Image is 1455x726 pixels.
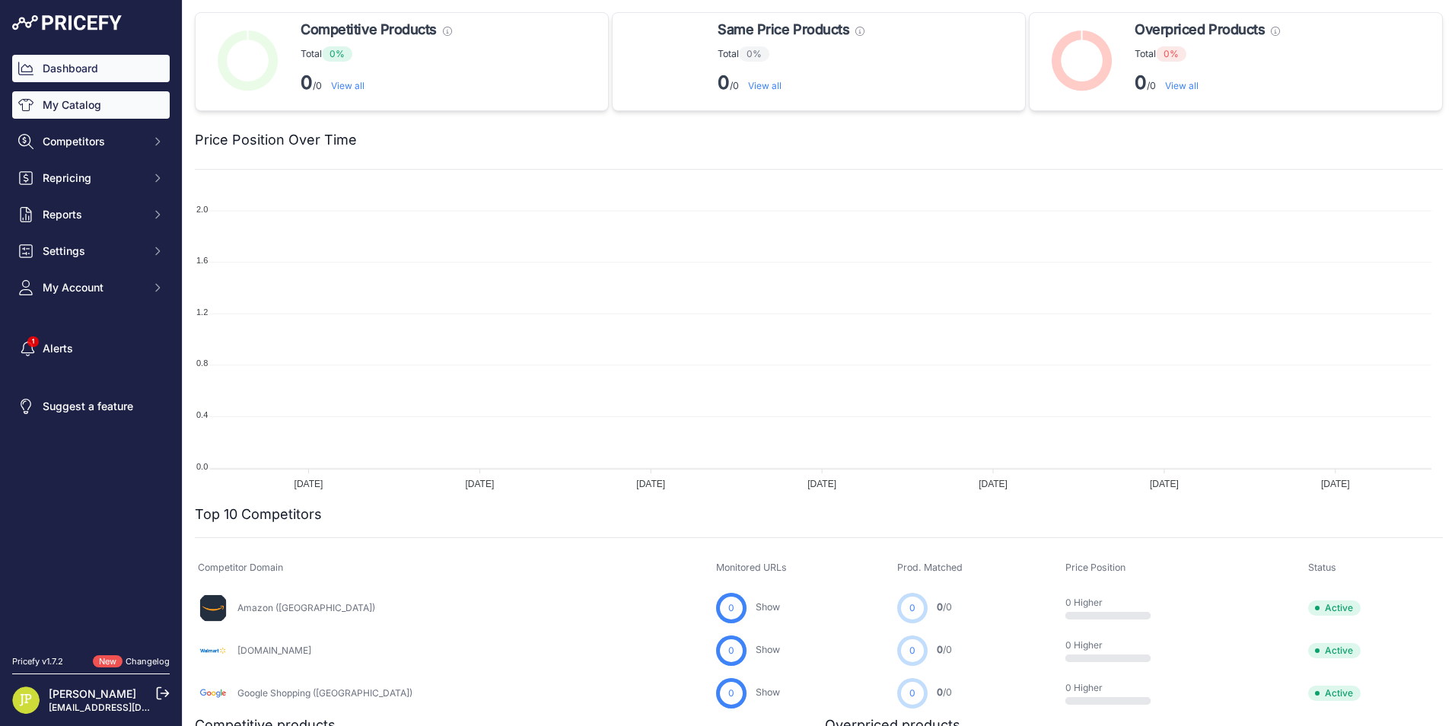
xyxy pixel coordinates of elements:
[1308,562,1336,573] span: Status
[718,71,864,95] p: /0
[12,393,170,420] a: Suggest a feature
[12,164,170,192] button: Repricing
[195,504,322,525] h2: Top 10 Competitors
[1065,639,1163,651] p: 0 Higher
[1065,597,1163,609] p: 0 Higher
[237,645,311,656] a: [DOMAIN_NAME]
[718,46,864,62] p: Total
[43,207,142,222] span: Reports
[196,205,208,214] tspan: 2.0
[1135,19,1265,40] span: Overpriced Products
[196,256,208,265] tspan: 1.6
[237,602,375,613] a: Amazon ([GEOGRAPHIC_DATA])
[43,134,142,149] span: Competitors
[49,687,136,700] a: [PERSON_NAME]
[1308,686,1361,701] span: Active
[12,237,170,265] button: Settings
[301,72,313,94] strong: 0
[1321,479,1350,489] tspan: [DATE]
[196,307,208,317] tspan: 1.2
[43,244,142,259] span: Settings
[756,601,780,613] a: Show
[196,410,208,419] tspan: 0.4
[1156,46,1186,62] span: 0%
[937,601,952,613] a: 0/0
[937,644,952,655] a: 0/0
[237,687,412,699] a: Google Shopping ([GEOGRAPHIC_DATA])
[1135,71,1280,95] p: /0
[756,644,780,655] a: Show
[93,655,123,668] span: New
[331,80,365,91] a: View all
[1308,643,1361,658] span: Active
[756,686,780,698] a: Show
[12,15,122,30] img: Pricefy Logo
[43,280,142,295] span: My Account
[728,644,734,658] span: 0
[12,655,63,668] div: Pricefy v1.7.2
[807,479,836,489] tspan: [DATE]
[12,55,170,82] a: Dashboard
[937,601,943,613] span: 0
[49,702,208,713] a: [EMAIL_ADDRESS][DOMAIN_NAME]
[295,479,323,489] tspan: [DATE]
[1150,479,1179,489] tspan: [DATE]
[322,46,352,62] span: 0%
[301,71,452,95] p: /0
[1165,80,1199,91] a: View all
[909,644,915,658] span: 0
[718,19,849,40] span: Same Price Products
[301,46,452,62] p: Total
[1308,600,1361,616] span: Active
[1065,562,1125,573] span: Price Position
[1135,46,1280,62] p: Total
[909,686,915,700] span: 0
[897,562,963,573] span: Prod. Matched
[739,46,769,62] span: 0%
[937,686,943,698] span: 0
[636,479,665,489] tspan: [DATE]
[937,644,943,655] span: 0
[728,601,734,615] span: 0
[196,358,208,368] tspan: 0.8
[937,686,952,698] a: 0/0
[718,72,730,94] strong: 0
[12,91,170,119] a: My Catalog
[748,80,782,91] a: View all
[12,55,170,637] nav: Sidebar
[126,656,170,667] a: Changelog
[43,170,142,186] span: Repricing
[196,462,208,471] tspan: 0.0
[909,601,915,615] span: 0
[198,562,283,573] span: Competitor Domain
[1065,682,1163,694] p: 0 Higher
[195,129,357,151] h2: Price Position Over Time
[979,479,1008,489] tspan: [DATE]
[728,686,734,700] span: 0
[12,335,170,362] a: Alerts
[301,19,437,40] span: Competitive Products
[12,201,170,228] button: Reports
[716,562,787,573] span: Monitored URLs
[12,274,170,301] button: My Account
[12,128,170,155] button: Competitors
[465,479,494,489] tspan: [DATE]
[1135,72,1147,94] strong: 0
